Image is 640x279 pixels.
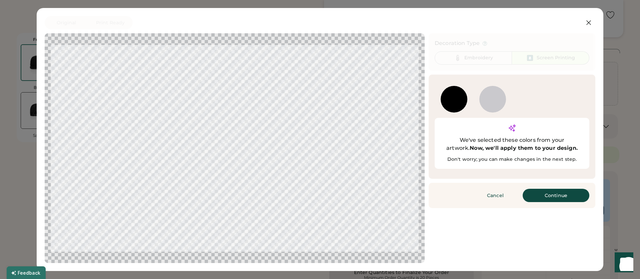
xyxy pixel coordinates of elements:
button: Original [45,16,88,29]
div: Embroidery [464,55,493,61]
img: Ink%20-%20Selected.svg [526,54,534,62]
div: Screen Printing [537,55,575,61]
div: Decoration Type [435,39,480,47]
div: We've selected these colors from your artwork. [441,136,583,152]
button: Print Ready [88,16,133,29]
button: Continue [523,189,589,202]
iframe: Front Chat [608,249,637,278]
strong: Now, we'll apply them to your design. [470,145,578,151]
button: Cancel [472,189,519,202]
div: Don't worry; you can make changes in the next step. [441,156,583,163]
img: Thread%20-%20Unselected.svg [454,54,462,62]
